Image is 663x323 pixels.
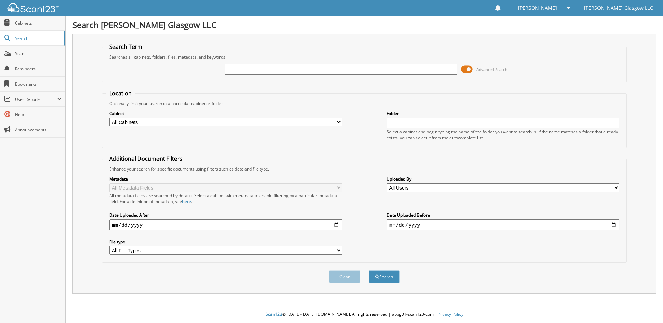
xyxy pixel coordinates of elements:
[106,54,623,60] div: Searches all cabinets, folders, files, metadata, and keywords
[7,3,59,12] img: scan123-logo-white.svg
[106,166,623,172] div: Enhance your search for specific documents using filters such as date and file type.
[15,96,57,102] span: User Reports
[476,67,507,72] span: Advanced Search
[518,6,557,10] span: [PERSON_NAME]
[387,212,619,218] label: Date Uploaded Before
[72,19,656,30] h1: Search [PERSON_NAME] Glasgow LLC
[15,81,62,87] span: Bookmarks
[15,112,62,117] span: Help
[182,199,191,204] a: here
[329,270,360,283] button: Clear
[387,129,619,141] div: Select a cabinet and begin typing the name of the folder you want to search in. If the name match...
[15,127,62,133] span: Announcements
[109,176,342,182] label: Metadata
[15,35,61,41] span: Search
[15,20,62,26] span: Cabinets
[106,101,623,106] div: Optionally limit your search to a particular cabinet or folder
[109,111,342,116] label: Cabinet
[15,66,62,72] span: Reminders
[109,212,342,218] label: Date Uploaded After
[387,219,619,230] input: end
[109,219,342,230] input: start
[109,239,342,245] label: File type
[369,270,400,283] button: Search
[66,306,663,323] div: © [DATE]-[DATE] [DOMAIN_NAME]. All rights reserved | appg01-scan123-com |
[106,89,135,97] legend: Location
[109,193,342,204] div: All metadata fields are searched by default. Select a cabinet with metadata to enable filtering b...
[437,311,463,317] a: Privacy Policy
[387,111,619,116] label: Folder
[15,51,62,56] span: Scan
[387,176,619,182] label: Uploaded By
[584,6,653,10] span: [PERSON_NAME] Glasgow LLC
[106,43,146,51] legend: Search Term
[106,155,186,163] legend: Additional Document Filters
[266,311,282,317] span: Scan123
